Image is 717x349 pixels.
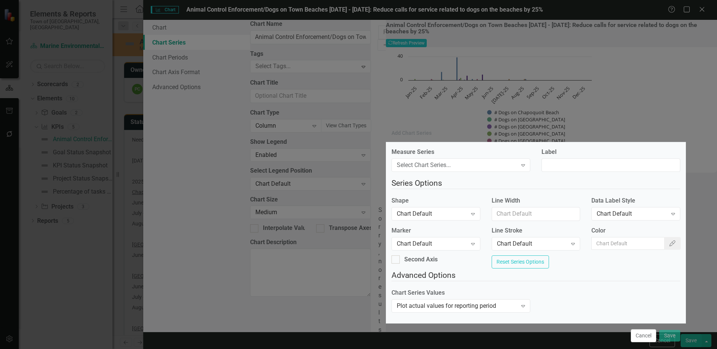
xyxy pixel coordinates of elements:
[391,289,530,297] label: Chart Series Values
[492,197,580,205] label: Line Width
[659,330,680,342] button: Save
[492,255,549,268] button: Reset Series Options
[541,148,680,157] label: Label
[492,227,580,235] label: Line Stroke
[397,240,467,248] div: Chart Default
[397,301,517,310] div: Plot actual values for reporting period
[391,130,432,136] div: Add Chart Series
[397,161,517,169] div: Select Chart Series...
[631,329,656,342] button: Cancel
[591,197,680,205] label: Data Label Style
[497,240,567,248] div: Chart Default
[391,177,680,189] legend: Series Options
[391,227,480,235] label: Marker
[591,237,664,250] input: Chart Default
[391,197,480,205] label: Shape
[391,148,530,157] label: Measure Series
[591,227,680,235] label: Color
[397,210,467,218] div: Chart Default
[492,207,580,221] input: Chart Default
[597,210,667,218] div: Chart Default
[404,255,438,264] div: Second Axis
[391,270,680,281] legend: Advanced Options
